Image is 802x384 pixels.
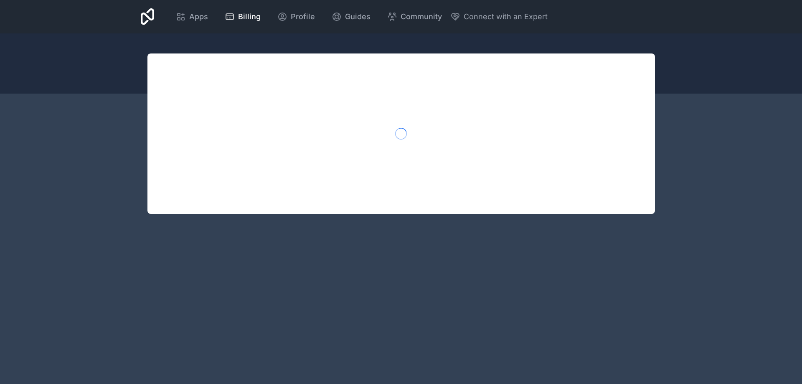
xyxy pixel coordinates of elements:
span: Profile [291,11,315,23]
span: Connect with an Expert [464,11,548,23]
a: Community [381,8,449,26]
button: Connect with an Expert [450,11,548,23]
a: Apps [169,8,215,26]
span: Billing [238,11,261,23]
a: Guides [325,8,377,26]
a: Billing [218,8,267,26]
span: Apps [189,11,208,23]
span: Guides [345,11,371,23]
a: Profile [271,8,322,26]
span: Community [401,11,442,23]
